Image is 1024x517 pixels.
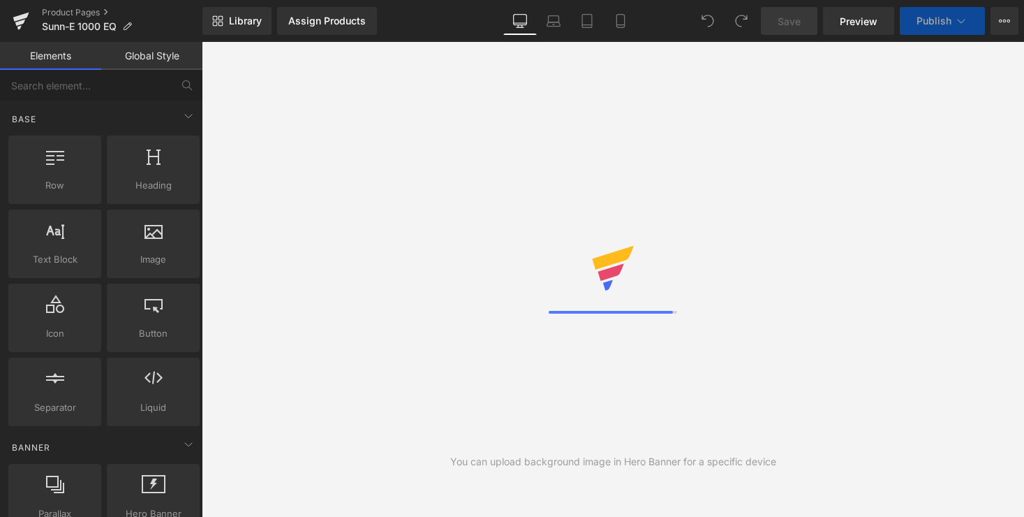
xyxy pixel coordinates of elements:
span: Save [778,14,801,29]
a: Global Style [101,42,202,70]
span: Separator [13,400,97,415]
a: Preview [823,7,894,35]
a: Product Pages [42,7,202,18]
span: Sunn-E 1000 EQ [42,21,117,32]
button: Redo [727,7,755,35]
a: Mobile [604,7,637,35]
button: Undo [694,7,722,35]
span: Publish [917,15,951,27]
a: Tablet [570,7,604,35]
span: Library [229,15,262,27]
button: More [990,7,1018,35]
span: Image [111,252,195,267]
span: Row [13,178,97,193]
a: Desktop [503,7,537,35]
span: Banner [10,441,52,454]
span: Heading [111,178,195,193]
div: You can upload background image in Hero Banner for a specific device [450,454,776,469]
button: Publish [900,7,985,35]
span: Button [111,326,195,341]
a: New Library [202,7,272,35]
span: Icon [13,326,97,341]
div: Assign Products [288,15,366,27]
span: Preview [840,14,877,29]
span: Liquid [111,400,195,415]
span: Base [10,112,38,126]
a: Laptop [537,7,570,35]
span: Text Block [13,252,97,267]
